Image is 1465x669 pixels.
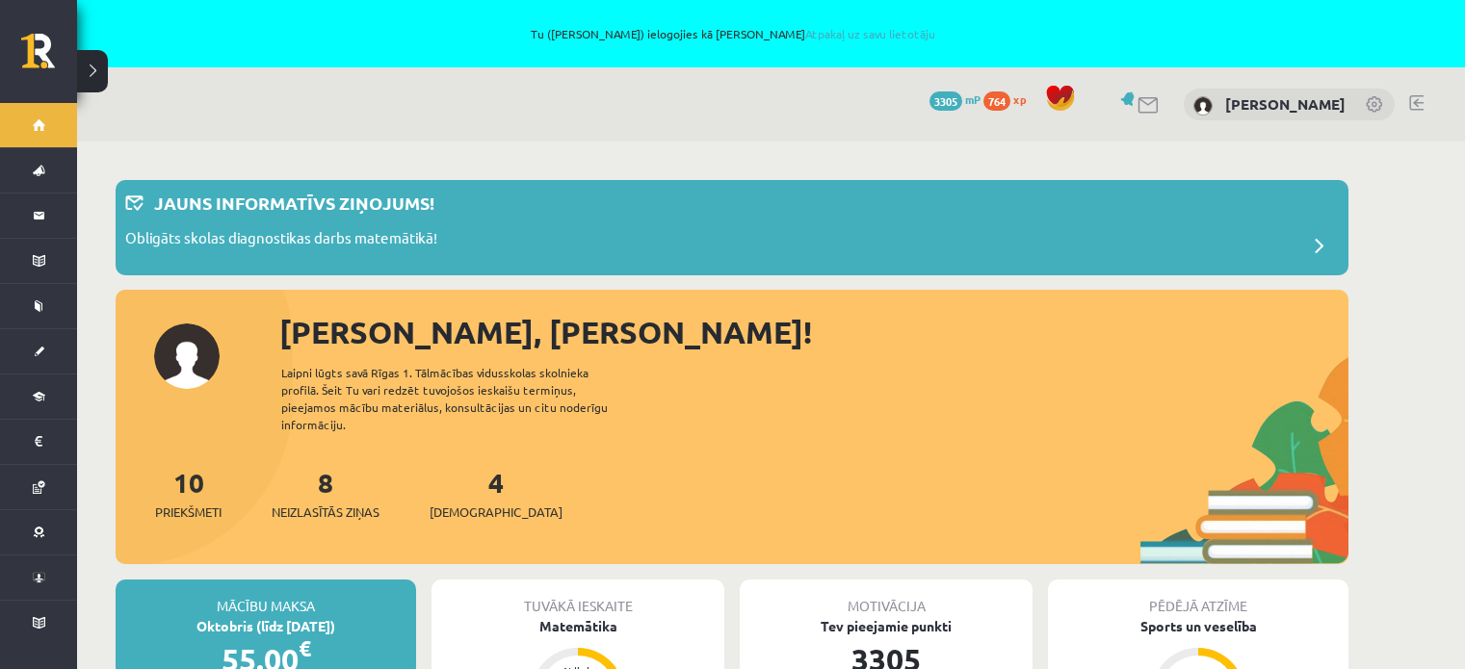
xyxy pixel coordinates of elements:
[279,309,1348,355] div: [PERSON_NAME], [PERSON_NAME]!
[740,579,1033,616] div: Motivācija
[983,91,1035,107] a: 764 xp
[146,28,1319,39] span: Tu ([PERSON_NAME]) ielogojies kā [PERSON_NAME]
[116,579,416,616] div: Mācību maksa
[299,634,311,662] span: €
[1048,616,1348,636] div: Sports un veselība
[432,579,724,616] div: Tuvākā ieskaite
[929,91,981,107] a: 3305 mP
[21,34,77,82] a: Rīgas 1. Tālmācības vidusskola
[1013,91,1026,107] span: xp
[430,502,562,522] span: [DEMOGRAPHIC_DATA]
[1193,96,1213,116] img: Amanda Lorberga
[1225,94,1346,114] a: [PERSON_NAME]
[155,465,222,522] a: 10Priekšmeti
[281,364,641,433] div: Laipni lūgts savā Rīgas 1. Tālmācības vidusskolas skolnieka profilā. Šeit Tu vari redzēt tuvojošo...
[432,616,724,636] div: Matemātika
[965,91,981,107] span: mP
[805,26,935,41] a: Atpakaļ uz savu lietotāju
[154,190,434,216] p: Jauns informatīvs ziņojums!
[983,91,1010,111] span: 764
[272,502,379,522] span: Neizlasītās ziņas
[272,465,379,522] a: 8Neizlasītās ziņas
[929,91,962,111] span: 3305
[155,502,222,522] span: Priekšmeti
[125,190,1339,266] a: Jauns informatīvs ziņojums! Obligāts skolas diagnostikas darbs matemātikā!
[1048,579,1348,616] div: Pēdējā atzīme
[430,465,562,522] a: 4[DEMOGRAPHIC_DATA]
[116,616,416,636] div: Oktobris (līdz [DATE])
[125,227,437,254] p: Obligāts skolas diagnostikas darbs matemātikā!
[740,616,1033,636] div: Tev pieejamie punkti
